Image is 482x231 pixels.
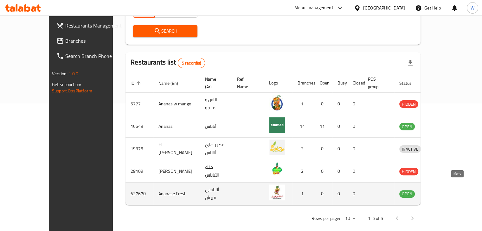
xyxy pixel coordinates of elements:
[138,27,192,35] span: Search
[131,58,205,68] h2: Restaurants list
[200,115,232,138] td: أناناس
[153,138,200,160] td: Hi [PERSON_NAME]
[332,73,348,93] th: Busy
[136,7,152,16] span: All
[348,73,363,93] th: Closed
[237,75,256,91] span: Ref. Name
[348,93,363,115] td: 0
[315,160,332,183] td: 0
[348,115,363,138] td: 0
[125,183,153,205] td: 637670
[68,70,78,78] span: 1.0.0
[205,75,224,91] span: Name (Ar)
[292,160,315,183] td: 2
[269,184,285,200] img: Ananase Fresh
[52,70,67,78] span: Version:
[399,123,415,130] span: OPEN
[315,183,332,205] td: 0
[200,93,232,115] td: اناناس و مانجو
[399,190,415,197] span: OPEN
[292,93,315,115] td: 1
[200,183,232,205] td: أناناسي فريش
[312,215,340,222] p: Rows per page:
[399,146,421,153] span: INACTIVE
[399,168,418,175] span: HIDDEN
[292,183,315,205] td: 1
[348,160,363,183] td: 0
[52,87,92,95] a: Support.OpsPlatform
[52,80,81,89] span: Get support on:
[269,140,285,155] img: Hi Ananas Juice
[332,115,348,138] td: 0
[399,101,418,108] span: HIDDEN
[315,73,332,93] th: Open
[157,7,173,16] span: Yes
[179,7,195,16] span: No
[51,33,129,48] a: Branches
[125,73,450,205] table: enhanced table
[348,183,363,205] td: 0
[269,117,285,133] img: Ananas
[65,22,124,29] span: Restaurants Management
[65,37,124,45] span: Branches
[153,160,200,183] td: [PERSON_NAME]
[153,115,200,138] td: Ananas
[294,4,333,12] div: Menu-management
[332,183,348,205] td: 0
[178,60,205,66] span: 5 record(s)
[292,115,315,138] td: 14
[363,4,405,11] div: [GEOGRAPHIC_DATA]
[125,160,153,183] td: 28109
[315,93,332,115] td: 0
[264,73,292,93] th: Logo
[51,48,129,64] a: Search Branch Phone
[403,55,418,71] div: Export file
[51,18,129,33] a: Restaurants Management
[131,79,143,87] span: ID
[178,58,205,68] div: Total records count
[368,75,387,91] span: POS group
[125,93,153,115] td: 5777
[343,214,358,223] div: Rows per page:
[133,25,197,37] button: Search
[153,183,200,205] td: Ananase Fresh
[399,145,421,153] div: INACTIVE
[332,138,348,160] td: 0
[292,73,315,93] th: Branches
[200,160,232,183] td: ملك الأناناس
[315,115,332,138] td: 11
[471,4,474,11] span: W
[200,138,232,160] td: عصير هاي أناناس
[125,115,153,138] td: 16649
[399,100,418,108] div: HIDDEN
[315,138,332,160] td: 0
[125,138,153,160] td: 19975
[332,93,348,115] td: 0
[399,79,420,87] span: Status
[65,52,124,60] span: Search Branch Phone
[269,162,285,178] img: Malike Alananas
[348,138,363,160] td: 0
[332,160,348,183] td: 0
[368,215,383,222] p: 1-5 of 5
[292,138,315,160] td: 2
[153,93,200,115] td: Ananas w mango
[158,79,186,87] span: Name (En)
[269,95,285,110] img: Ananas w mango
